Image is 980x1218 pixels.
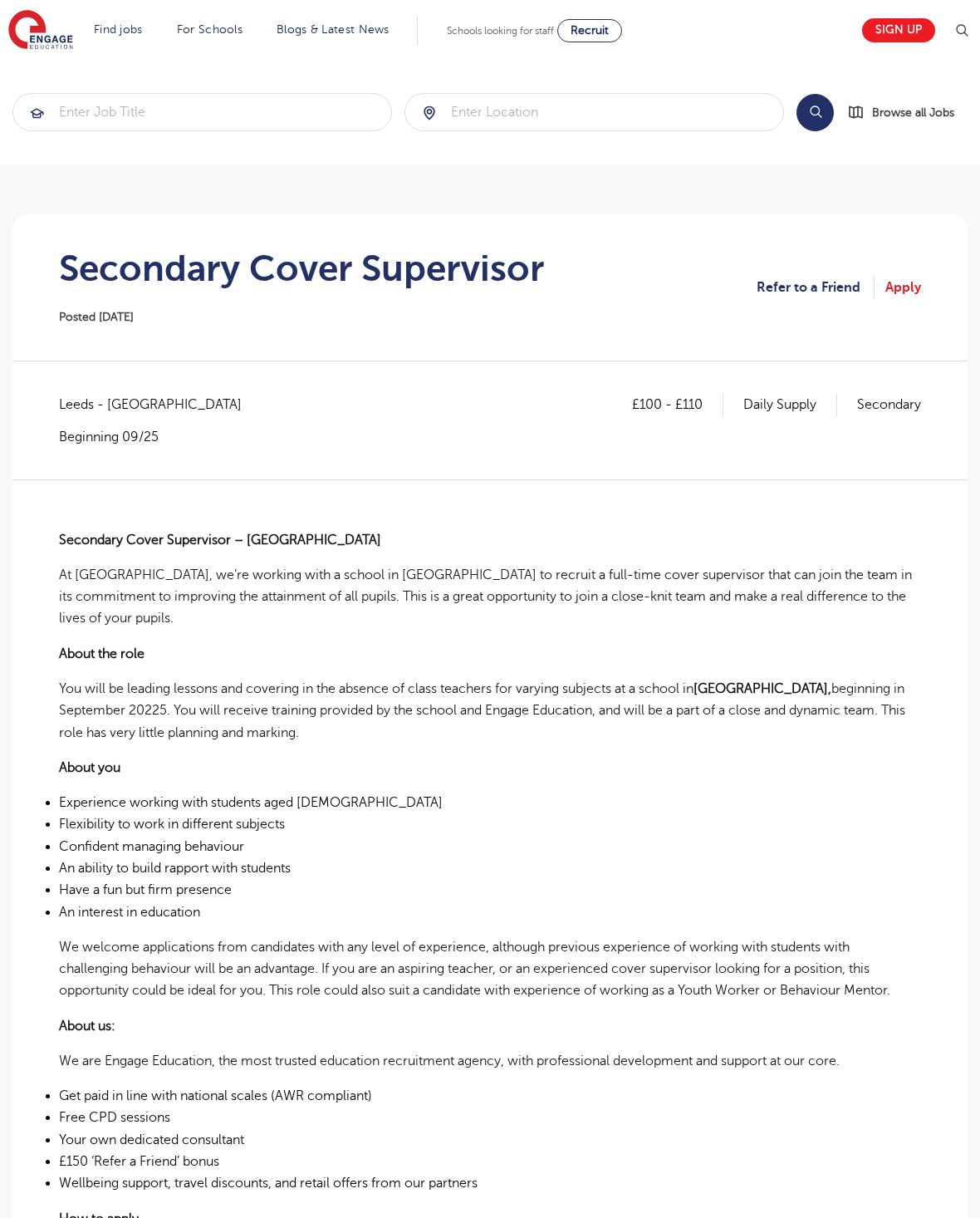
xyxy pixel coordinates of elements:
[885,277,921,298] a: Apply
[405,94,783,130] input: Submit
[862,18,935,42] a: Sign up
[13,94,391,130] input: Submit
[177,23,243,36] a: For Schools
[59,857,921,879] li: An ability to build rapport with students
[59,533,381,548] strong: Secondary Cover Supervisor – [GEOGRAPHIC_DATA]
[59,792,921,813] li: Experience working with students aged [DEMOGRAPHIC_DATA]
[59,760,120,775] strong: About you
[59,1129,921,1151] li: Your own dedicated consultant
[59,646,145,661] strong: About the role
[277,23,390,36] a: Blogs & Latest News
[59,428,258,446] p: Beginning 09/25
[59,678,921,744] p: You will be leading lessons and covering in the absence of class teachers for varying subjects at...
[447,25,554,37] span: Schools looking for staff
[743,394,837,415] p: Daily Supply
[12,93,392,131] div: Submit
[59,248,544,289] h1: Secondary Cover Supervisor
[59,1085,921,1107] li: Get paid in line with national scales (AWR compliant)
[757,277,875,298] a: Refer to a Friend
[847,103,968,122] a: Browse all Jobs
[693,681,831,696] strong: [GEOGRAPHIC_DATA],
[59,936,921,1002] p: We welcome applications from candidates with any level of experience, although previous experienc...
[59,1151,921,1172] li: £150 ‘Refer a Friend’ bonus
[59,564,921,630] p: At [GEOGRAPHIC_DATA], we’re working with a school in [GEOGRAPHIC_DATA] to recruit a full-time cov...
[59,813,921,835] li: Flexibility to work in different subjects
[59,1107,921,1128] li: Free CPD sessions
[796,94,834,131] button: Search
[8,10,73,52] img: Engage Education
[59,394,258,415] span: Leeds - [GEOGRAPHIC_DATA]
[59,311,134,323] span: Posted [DATE]
[59,1019,115,1034] strong: About us:
[404,93,784,131] div: Submit
[557,19,622,42] a: Recruit
[59,901,921,923] li: An interest in education
[59,879,921,901] li: Have a fun but firm presence
[632,394,723,415] p: £100 - £110
[59,1172,921,1194] li: Wellbeing support, travel discounts, and retail offers from our partners
[59,1050,921,1072] p: We are Engage Education, the most trusted education recruitment agency, with professional develop...
[857,394,921,415] p: Secondary
[571,24,609,37] span: Recruit
[94,23,143,36] a: Find jobs
[872,103,954,122] span: Browse all Jobs
[59,836,921,857] li: Confident managing behaviour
